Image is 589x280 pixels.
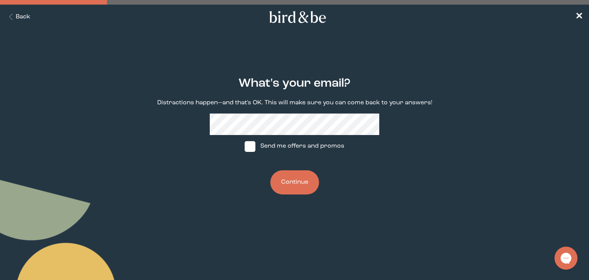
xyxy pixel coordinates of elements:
[551,244,581,272] iframe: Gorgias live chat messenger
[237,135,352,158] label: Send me offers and promos
[575,10,583,24] a: ✕
[157,99,432,107] p: Distractions happen—and that's OK. This will make sure you can come back to your answers!
[6,13,30,21] button: Back Button
[239,75,350,92] h2: What's your email?
[270,170,319,194] button: Continue
[575,12,583,21] span: ✕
